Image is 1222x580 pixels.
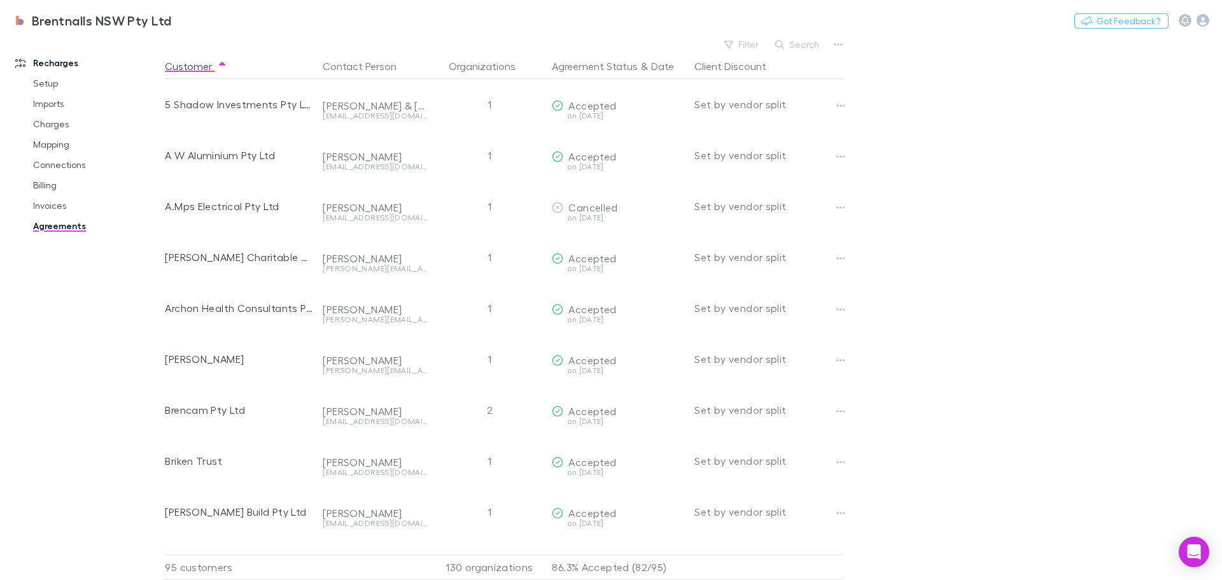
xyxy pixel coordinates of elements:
[568,303,616,315] span: Accepted
[694,232,842,283] div: Set by vendor split
[323,469,427,476] div: [EMAIL_ADDRESS][DOMAIN_NAME]
[323,405,427,418] div: [PERSON_NAME]
[323,367,427,374] div: [PERSON_NAME][EMAIL_ADDRESS][DOMAIN_NAME]
[552,214,684,222] div: on [DATE]
[694,385,842,435] div: Set by vendor split
[568,405,616,417] span: Accepted
[432,486,547,537] div: 1
[20,175,172,195] a: Billing
[568,456,616,468] span: Accepted
[323,150,427,163] div: [PERSON_NAME]
[323,53,412,79] button: Contact Person
[165,486,313,537] div: [PERSON_NAME] Build Pty Ltd
[432,130,547,181] div: 1
[323,316,427,323] div: [PERSON_NAME][EMAIL_ADDRESS][DOMAIN_NAME]
[552,418,684,425] div: on [DATE]
[552,555,684,579] p: 86.3% Accepted (82/95)
[20,216,172,236] a: Agreements
[165,232,313,283] div: [PERSON_NAME] Charitable Trust
[694,181,842,232] div: Set by vendor split
[552,316,684,323] div: on [DATE]
[769,37,827,52] button: Search
[32,13,172,28] h3: Brentnalls NSW Pty Ltd
[432,79,547,130] div: 1
[323,163,427,171] div: [EMAIL_ADDRESS][DOMAIN_NAME]
[552,53,684,79] div: &
[694,130,842,181] div: Set by vendor split
[323,303,427,316] div: [PERSON_NAME]
[432,435,547,486] div: 1
[694,283,842,334] div: Set by vendor split
[323,112,427,120] div: [EMAIL_ADDRESS][DOMAIN_NAME]
[694,486,842,537] div: Set by vendor split
[432,385,547,435] div: 2
[651,53,674,79] button: Date
[323,252,427,265] div: [PERSON_NAME]
[13,13,27,28] img: Brentnalls NSW Pty Ltd's Logo
[323,456,427,469] div: [PERSON_NAME]
[568,150,616,162] span: Accepted
[3,53,172,73] a: Recharges
[568,252,616,264] span: Accepted
[552,163,684,171] div: on [DATE]
[1179,537,1209,567] div: Open Intercom Messenger
[432,283,547,334] div: 1
[165,53,227,79] button: Customer
[552,53,638,79] button: Agreement Status
[165,435,313,486] div: Briken Trust
[552,469,684,476] div: on [DATE]
[323,354,427,367] div: [PERSON_NAME]
[432,181,547,232] div: 1
[552,265,684,272] div: on [DATE]
[165,79,313,130] div: 5 Shadow Investments Pty Ltd
[694,334,842,385] div: Set by vendor split
[20,155,172,175] a: Connections
[165,555,318,580] div: 95 customers
[323,507,427,520] div: [PERSON_NAME]
[568,99,616,111] span: Accepted
[20,114,172,134] a: Charges
[5,5,179,36] a: Brentnalls NSW Pty Ltd
[568,354,616,366] span: Accepted
[718,37,766,52] button: Filter
[568,201,617,213] span: Cancelled
[323,265,427,272] div: [PERSON_NAME][EMAIL_ADDRESS][DOMAIN_NAME]
[165,385,313,435] div: Brencam Pty Ltd
[20,195,172,216] a: Invoices
[449,53,531,79] button: Organizations
[432,334,547,385] div: 1
[432,555,547,580] div: 130 organizations
[323,418,427,425] div: [EMAIL_ADDRESS][DOMAIN_NAME]
[323,214,427,222] div: [EMAIL_ADDRESS][DOMAIN_NAME]
[552,112,684,120] div: on [DATE]
[323,99,427,112] div: [PERSON_NAME] & [PERSON_NAME]
[165,181,313,232] div: A.Mps Electrical Pty Ltd
[694,53,782,79] button: Client Discount
[1074,13,1169,29] button: Got Feedback?
[20,134,172,155] a: Mapping
[432,232,547,283] div: 1
[552,367,684,374] div: on [DATE]
[165,334,313,385] div: [PERSON_NAME]
[568,507,616,519] span: Accepted
[694,435,842,486] div: Set by vendor split
[323,520,427,527] div: [EMAIL_ADDRESS][DOMAIN_NAME]
[552,520,684,527] div: on [DATE]
[165,283,313,334] div: Archon Health Consultants Pty Ltd
[20,73,172,94] a: Setup
[20,94,172,114] a: Imports
[165,130,313,181] div: A W Aluminium Pty Ltd
[323,201,427,214] div: [PERSON_NAME]
[694,79,842,130] div: Set by vendor split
